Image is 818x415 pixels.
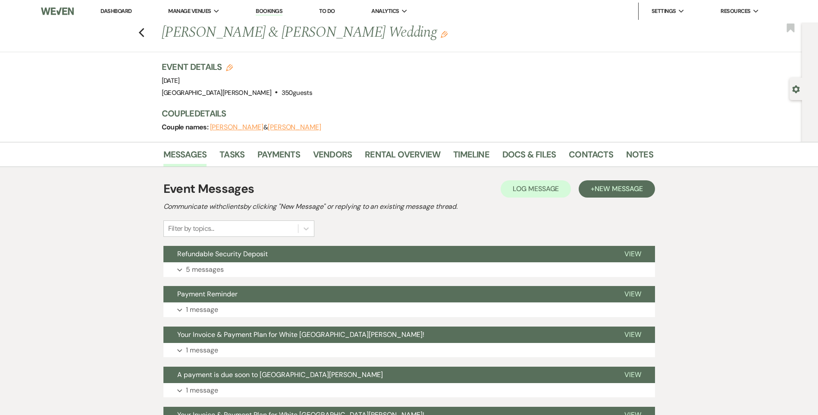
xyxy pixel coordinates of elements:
[569,148,613,167] a: Contacts
[624,330,641,339] span: View
[163,262,655,277] button: 5 messages
[163,246,611,262] button: Refundable Security Deposit
[611,367,655,383] button: View
[453,148,489,167] a: Timeline
[163,286,611,302] button: Payment Reminder
[313,148,352,167] a: Vendors
[502,148,556,167] a: Docs & Files
[319,7,335,15] a: To Do
[186,345,218,356] p: 1 message
[268,124,321,131] button: [PERSON_NAME]
[177,289,238,299] span: Payment Reminder
[624,249,641,258] span: View
[186,304,218,315] p: 1 message
[595,184,642,193] span: New Message
[441,30,448,38] button: Edit
[721,7,750,16] span: Resources
[163,327,611,343] button: Your Invoice & Payment Plan for White [GEOGRAPHIC_DATA][PERSON_NAME]!
[162,107,645,119] h3: Couple Details
[177,249,268,258] span: Refundable Security Deposit
[256,7,282,16] a: Bookings
[163,383,655,398] button: 1 message
[611,327,655,343] button: View
[257,148,300,167] a: Payments
[162,76,180,85] span: [DATE]
[163,343,655,358] button: 1 message
[611,246,655,262] button: View
[177,370,383,379] span: A payment is due soon to [GEOGRAPHIC_DATA][PERSON_NAME]
[41,2,74,20] img: Weven Logo
[579,180,655,198] button: +New Message
[177,330,424,339] span: Your Invoice & Payment Plan for White [GEOGRAPHIC_DATA][PERSON_NAME]!
[513,184,559,193] span: Log Message
[210,123,321,132] span: &
[219,148,244,167] a: Tasks
[100,7,132,15] a: Dashboard
[163,201,655,212] h2: Communicate with clients by clicking "New Message" or replying to an existing message thread.
[162,22,548,43] h1: [PERSON_NAME] & [PERSON_NAME] Wedding
[626,148,653,167] a: Notes
[611,286,655,302] button: View
[163,367,611,383] button: A payment is due soon to [GEOGRAPHIC_DATA][PERSON_NAME]
[163,302,655,317] button: 1 message
[162,88,272,97] span: [GEOGRAPHIC_DATA][PERSON_NAME]
[163,148,207,167] a: Messages
[168,223,214,234] div: Filter by topics...
[186,385,218,396] p: 1 message
[365,148,440,167] a: Rental Overview
[792,85,800,93] button: Open lead details
[162,123,210,132] span: Couple names:
[501,180,571,198] button: Log Message
[371,7,399,16] span: Analytics
[163,180,254,198] h1: Event Messages
[282,88,312,97] span: 350 guests
[652,7,676,16] span: Settings
[162,61,312,73] h3: Event Details
[186,264,224,275] p: 5 messages
[210,124,263,131] button: [PERSON_NAME]
[168,7,211,16] span: Manage Venues
[624,370,641,379] span: View
[624,289,641,299] span: View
